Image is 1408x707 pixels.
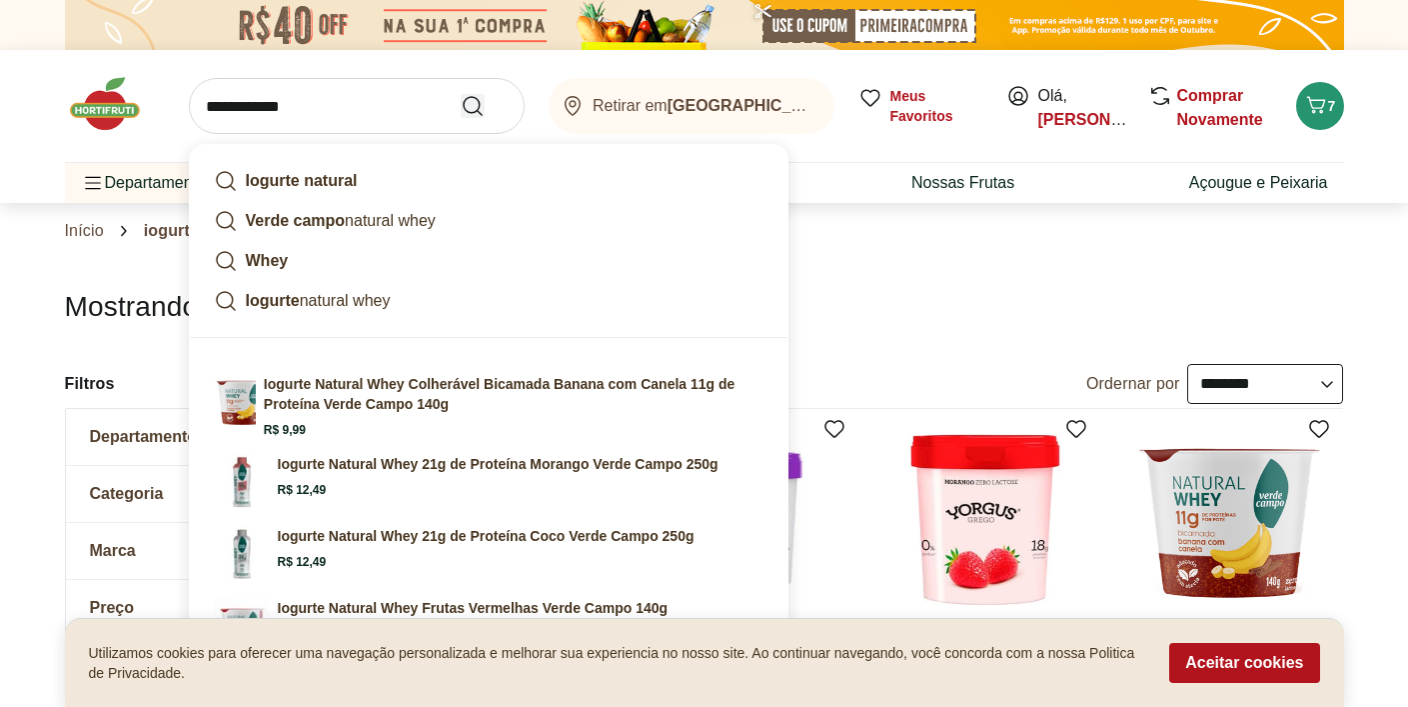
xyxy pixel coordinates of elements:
a: [PERSON_NAME] [1038,111,1172,128]
a: Nossas Frutas [911,171,1014,195]
span: R$ 9,99 [264,422,306,438]
a: Verde camponatural whey [206,201,771,241]
p: Iogurte Natural Whey Frutas Vermelhas Verde Campo 140g [278,598,669,618]
button: Menu [81,159,105,207]
span: Preço [90,598,134,618]
a: Iogurtenatural whey [206,281,771,321]
input: search [189,78,525,134]
img: Principal [214,598,270,654]
img: Hortifruti [65,74,165,134]
h2: Filtros [65,364,367,404]
span: 7 [1328,98,1336,114]
a: Iogurte natural [206,161,771,201]
a: Início [65,222,104,240]
strong: Verde campo [246,212,346,229]
a: Comprar Novamente [1177,87,1263,128]
span: Meus Favoritos [890,86,982,126]
span: Olá, [1038,84,1127,132]
button: Preço [66,580,366,636]
a: Iogurte Natural Whey Colherável Bicamada Banana com Canela 11g de Proteína Verde Campo 140gR$ 9,99 [206,366,771,446]
p: natural whey [246,289,391,313]
a: Whey [206,241,771,281]
button: Categoria [66,466,366,522]
span: R$ 12,49 [278,554,327,570]
h1: Mostrando resultados para: [65,291,1344,323]
img: Iogurte Natural Whey Colherável Bicamada Banana com Canela 11g de Proteína Verde Campo 140g [1133,425,1323,615]
span: iogurte [144,222,199,240]
strong: Iogurte natural [246,172,358,189]
button: Carrinho [1296,82,1344,130]
img: Iogurte Natural Whey 21g de Proteína Morango Verde Campo 250g [214,454,270,510]
a: Meus Favoritos [858,86,982,126]
span: Departamentos [81,159,214,207]
span: Marca [90,541,136,561]
span: R$ 12,49 [278,482,327,498]
strong: Whey [246,252,289,269]
img: Iogurte Natural Whey 21g de Proteína Coco Verde Campo 250g [214,526,270,582]
button: Marca [66,523,366,579]
img: Iogurte Desnatado Zero Lactose Morango Yorgus 500g [890,425,1080,615]
strong: Iogurte [246,292,300,309]
button: Retirar em[GEOGRAPHIC_DATA]/[GEOGRAPHIC_DATA] [549,78,834,134]
button: Submit Search [461,94,509,118]
span: Retirar em [593,97,813,115]
p: Iogurte Natural Whey 21g de Proteína Morango Verde Campo 250g [278,454,718,474]
button: Aceitar cookies [1169,643,1319,683]
button: Departamento [66,409,366,465]
p: Iogurte Natural Whey Colherável Bicamada Banana com Canela 11g de Proteína Verde Campo 140g [264,374,763,414]
a: Iogurte Natural Whey 21g de Proteína Coco Verde Campo 250gIogurte Natural Whey 21g de Proteína Co... [206,518,771,590]
p: Iogurte Natural Whey 21g de Proteína Coco Verde Campo 250g [278,526,695,546]
a: Iogurte Natural Whey 21g de Proteína Morango Verde Campo 250gIogurte Natural Whey 21g de Proteína... [206,446,771,518]
p: natural whey [246,209,436,233]
label: Ordernar por [1086,373,1180,395]
span: Departamento [90,427,198,447]
p: Utilizamos cookies para oferecer uma navegação personalizada e melhorar sua experiencia no nosso ... [89,643,1146,683]
a: PrincipalIogurte Natural Whey Frutas Vermelhas Verde Campo 140gR$ 9,99 [206,590,771,662]
a: Açougue e Peixaria [1189,171,1328,195]
span: Categoria [90,484,164,504]
b: [GEOGRAPHIC_DATA]/[GEOGRAPHIC_DATA] [668,97,1013,114]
